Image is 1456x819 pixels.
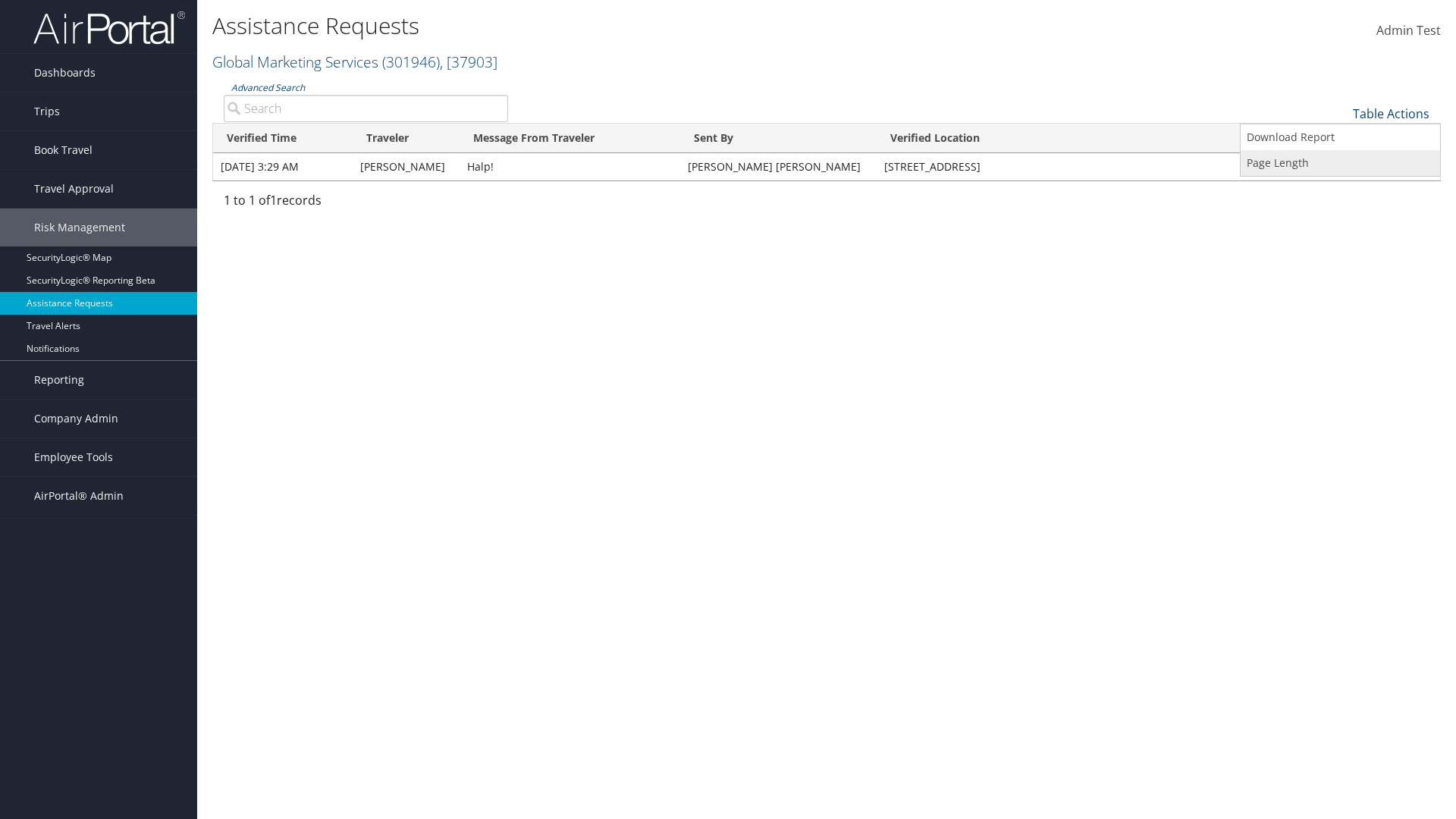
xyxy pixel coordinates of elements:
span: Book Travel [34,131,93,169]
a: Page Length [1241,150,1440,176]
span: Trips [34,93,60,130]
span: Dashboards [34,54,96,92]
span: Reporting [34,361,84,399]
a: Download Report [1241,124,1440,150]
span: Travel Approval [34,170,114,208]
span: Employee Tools [34,438,113,476]
span: AirPortal® Admin [34,477,124,515]
span: Risk Management [34,209,125,246]
img: airportal-logo.png [33,10,185,45]
span: Company Admin [34,400,118,438]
